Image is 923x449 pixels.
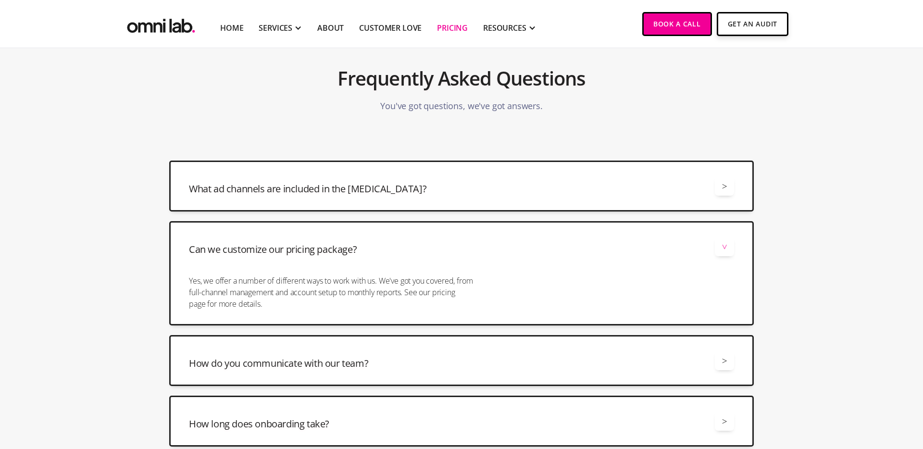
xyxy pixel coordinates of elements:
[722,354,727,367] div: >
[125,12,197,36] img: Omni Lab: B2B SaaS Demand Generation Agency
[718,244,731,249] div: >
[722,180,727,193] div: >
[359,22,422,34] a: Customer Love
[220,22,243,34] a: Home
[642,12,712,36] a: Book a Call
[875,403,923,449] iframe: Chat Widget
[380,95,543,117] p: You've got questions, we've got answers.
[189,357,368,370] h3: How do you communicate with our team?
[259,22,292,34] div: SERVICES
[722,415,727,428] div: >
[189,243,357,256] h3: Can we customize our pricing package?
[189,417,329,431] h3: How long does onboarding take?
[337,62,585,95] h2: Frequently Asked Questions
[483,22,526,34] div: RESOURCES
[437,22,468,34] a: Pricing
[317,22,344,34] a: About
[189,182,426,196] h3: What ad channels are included in the [MEDICAL_DATA]?
[717,12,788,36] a: Get An Audit
[125,12,197,36] a: home
[189,263,473,310] p: Yes, we offer a number of different ways to work with us. We've got you covered, from full-channe...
